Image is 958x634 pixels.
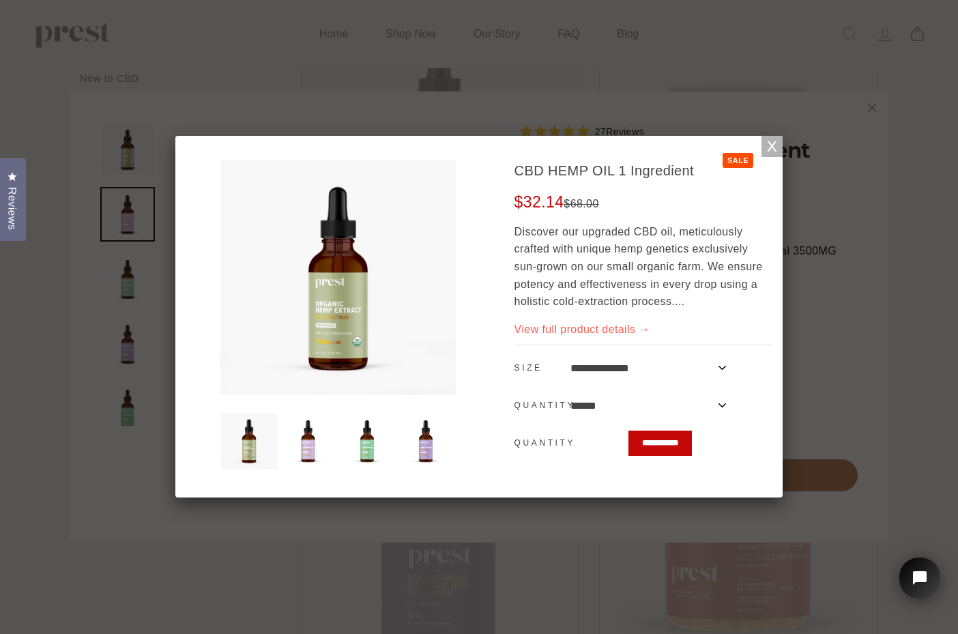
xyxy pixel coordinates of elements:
iframe: Tidio Chat [882,538,958,634]
div: Sale [723,153,753,168]
a: View full product details → [514,323,650,335]
img: PEPPERMINT500MG_large.png [220,412,278,470]
span: Reviews [3,187,21,230]
strong: CBD HEMP OIL 1 Ingredient [514,163,694,178]
span: Discover our upgraded CBD oil, meticulously crafted with unique hemp genetics exclusively sun-gro... [514,226,763,307]
a: Close [759,134,784,158]
del: $68.00 [564,198,598,210]
label: Quantity [514,436,566,450]
label: Size [514,361,566,375]
img: peppermint-1000_large.jpg [338,412,396,470]
img: Natural-2500_add1895e-73d1-441b-b797-abbd1ee9f9df_large.jpg [397,412,454,470]
span: $32.14 [514,193,599,211]
label: Quantity [514,399,566,413]
img: Natural-1000_large.jpg [279,412,336,470]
